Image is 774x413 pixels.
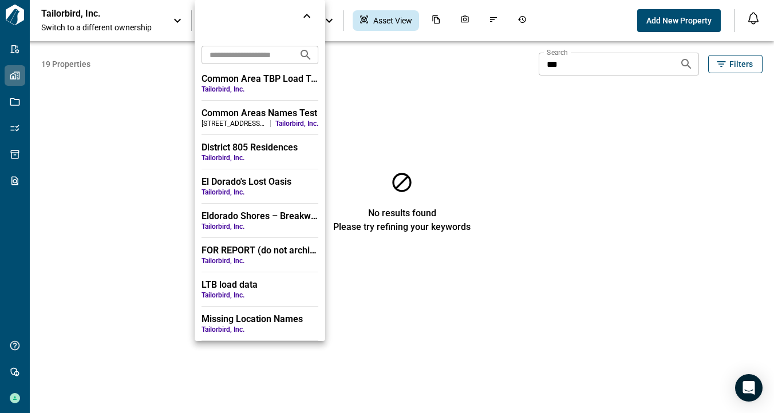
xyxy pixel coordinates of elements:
[202,211,318,222] div: Eldorado Shores – Breakwater
[202,153,318,162] span: Tailorbird, Inc.
[294,43,317,66] button: Search projects
[202,245,318,256] div: FOR REPORT (do not archive yet)
[202,256,318,265] span: Tailorbird, Inc.
[202,73,318,85] div: Common Area TBP Load Test
[202,222,318,231] span: Tailorbird, Inc.
[202,176,318,188] div: El Dorado's Lost Oasis
[202,108,318,119] div: Common Areas Names Test
[202,291,318,300] span: Tailorbird, Inc.
[202,85,318,94] span: Tailorbird, Inc.
[275,119,318,128] span: Tailorbird, Inc.
[202,142,318,153] div: District 805 Residences
[202,188,318,197] span: Tailorbird, Inc.
[735,374,763,402] div: Open Intercom Messenger
[202,325,318,334] span: Tailorbird, Inc.
[202,279,318,291] div: LTB load data
[202,119,266,128] div: [STREET_ADDRESS][PERSON_NAME] , [GEOGRAPHIC_DATA] , [GEOGRAPHIC_DATA]
[202,313,318,325] div: Missing Location Names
